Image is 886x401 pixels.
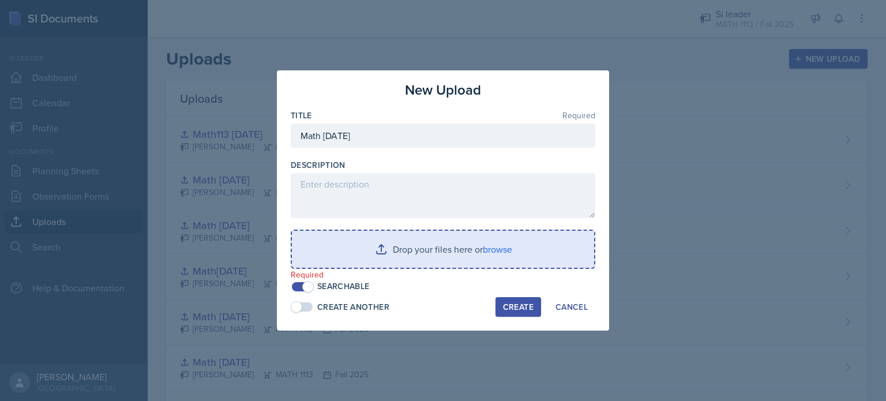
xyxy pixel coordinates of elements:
label: Description [291,159,346,171]
p: Required [291,269,595,280]
button: Cancel [548,297,595,317]
span: Required [562,111,595,119]
div: Cancel [555,302,588,312]
div: Create [503,302,534,312]
h3: New Upload [405,80,481,100]
div: Searchable [317,280,370,293]
div: Create Another [317,301,389,313]
button: Create [495,297,541,317]
input: Enter title [291,123,595,148]
label: Title [291,110,312,121]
